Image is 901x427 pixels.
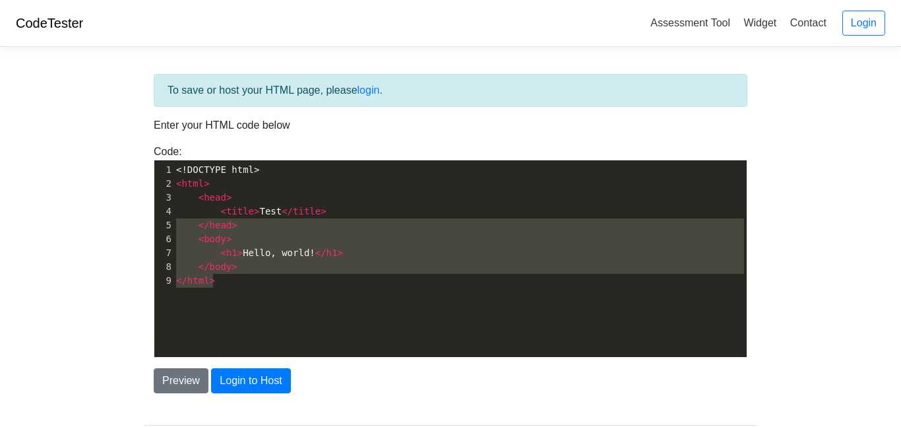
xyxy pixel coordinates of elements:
[842,11,885,36] a: Login
[293,206,321,216] span: title
[220,206,226,216] span: <
[226,247,237,258] span: h1
[210,220,232,230] span: head
[154,218,173,232] div: 5
[154,191,173,205] div: 3
[154,163,173,177] div: 1
[176,275,187,286] span: </
[282,206,293,216] span: </
[254,206,259,216] span: >
[220,247,226,258] span: <
[16,16,83,30] a: CodeTester
[337,247,342,258] span: >
[154,232,173,246] div: 6
[154,177,173,191] div: 2
[154,117,747,133] p: Enter your HTML code below
[210,275,215,286] span: >
[181,178,204,189] span: html
[199,261,210,272] span: </
[204,234,226,244] span: body
[315,247,326,258] span: </
[154,74,747,107] div: To save or host your HTML page, please .
[154,260,173,274] div: 8
[232,220,237,230] span: >
[199,192,204,203] span: <
[154,246,173,260] div: 7
[357,84,380,96] a: login
[176,178,181,189] span: <
[176,247,343,258] span: Hello, world!
[204,192,226,203] span: head
[154,368,208,393] button: Preview
[176,206,326,216] span: Test
[199,234,204,244] span: <
[176,164,259,175] span: <!DOCTYPE html>
[211,368,290,393] button: Login to Host
[326,247,338,258] span: h1
[204,178,209,189] span: >
[199,220,210,230] span: </
[226,206,254,216] span: title
[645,12,735,34] a: Assessment Tool
[237,247,243,258] span: >
[210,261,232,272] span: body
[321,206,326,216] span: >
[738,12,782,34] a: Widget
[187,275,210,286] span: html
[154,274,173,288] div: 9
[144,144,757,358] div: Code:
[226,234,232,244] span: >
[226,192,232,203] span: >
[785,12,832,34] a: Contact
[154,205,173,218] div: 4
[232,261,237,272] span: >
